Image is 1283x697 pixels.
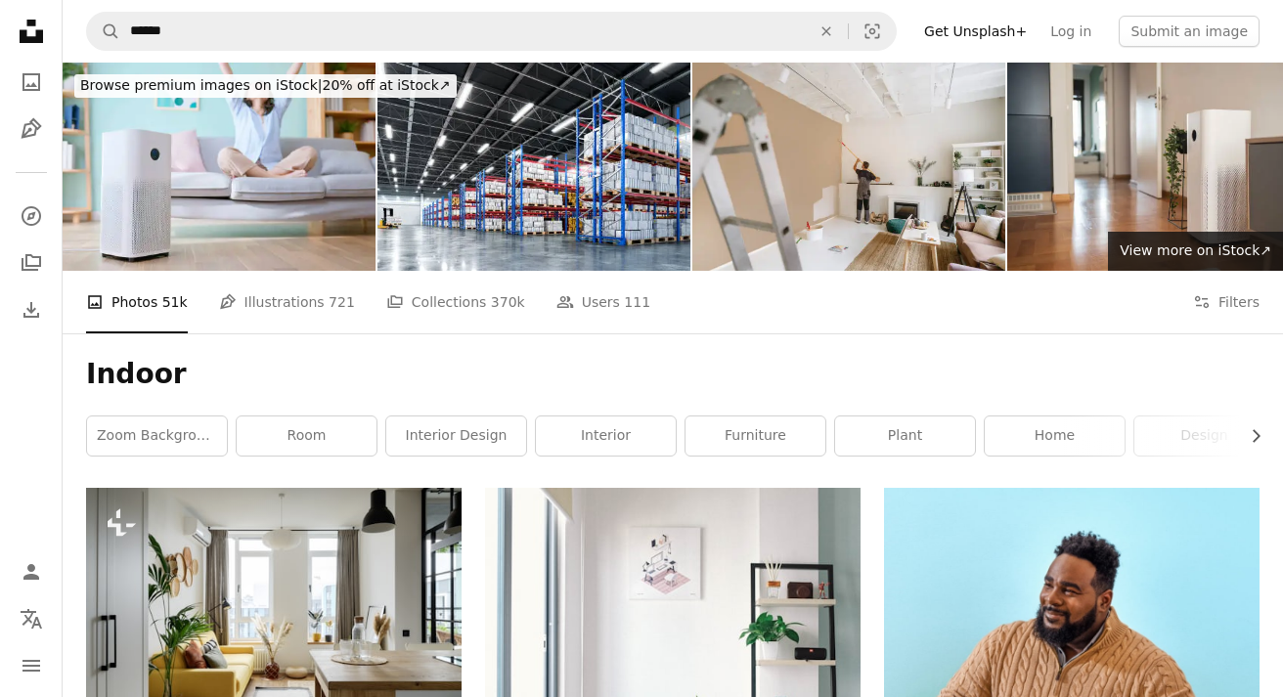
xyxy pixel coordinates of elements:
[1238,416,1260,456] button: scroll list to the right
[12,646,51,685] button: Menu
[1120,242,1271,258] span: View more on iStock ↗
[329,291,355,313] span: 721
[87,416,227,456] a: zoom background
[63,63,468,109] a: Browse premium images on iStock|20% off at iStock↗
[219,271,355,333] a: Illustrations 721
[805,13,848,50] button: Clear
[80,77,322,93] span: Browse premium images on iStock |
[1119,16,1260,47] button: Submit an image
[912,16,1039,47] a: Get Unsplash+
[491,291,525,313] span: 370k
[686,416,825,456] a: furniture
[87,13,120,50] button: Search Unsplash
[835,416,975,456] a: plant
[1108,232,1283,271] a: View more on iStock↗
[86,12,897,51] form: Find visuals sitewide
[849,13,896,50] button: Visual search
[1193,271,1260,333] button: Filters
[12,109,51,149] a: Illustrations
[237,416,376,456] a: room
[1039,16,1103,47] a: Log in
[12,290,51,329] a: Download History
[624,291,650,313] span: 111
[377,63,690,271] img: Interior of a warehouse. 3d illustration
[985,416,1125,456] a: home
[12,552,51,591] a: Log in / Sign up
[386,271,525,333] a: Collections 370k
[86,604,462,622] a: a living room filled with furniture and a large window
[1134,416,1274,456] a: design
[386,416,526,456] a: interior design
[556,271,650,333] a: Users 111
[63,63,376,271] img: woman use air purifier home
[692,63,1005,271] img: Man painting living room wall during apartment renovation
[12,63,51,102] a: Photos
[80,77,451,93] span: 20% off at iStock ↗
[12,196,51,236] a: Explore
[12,599,51,638] button: Language
[12,243,51,283] a: Collections
[86,357,1260,392] h1: Indoor
[536,416,676,456] a: interior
